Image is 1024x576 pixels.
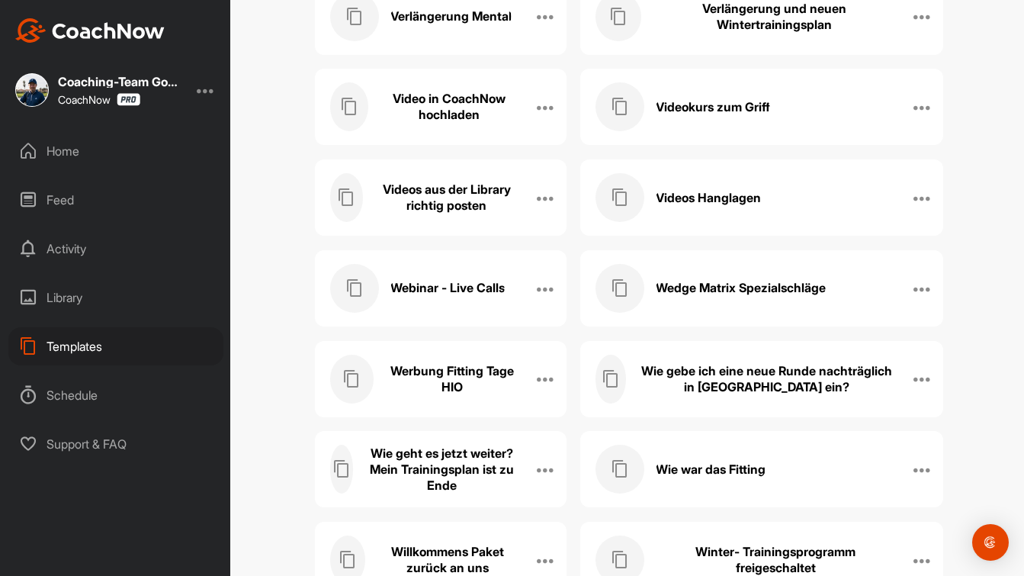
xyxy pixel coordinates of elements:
[390,8,512,24] h3: Verlängerung Mental
[637,363,897,395] h3: Wie gebe ich eine neue Runde nachträglich in [GEOGRAPHIC_DATA] ein?
[58,76,180,88] div: Coaching-Team Golfakademie
[656,99,770,115] h3: Videokurs zum Griff
[656,544,897,576] h3: Winter- Trainingsprogramm freigeschaltet
[656,462,766,478] h3: Wie war das Fitting
[8,278,223,317] div: Library
[656,190,761,206] h3: Videos Hanglagen
[8,181,223,219] div: Feed
[972,524,1009,561] div: Open Intercom Messenger
[8,230,223,268] div: Activity
[656,280,826,296] h3: Wedge Matrix Spezialschläge
[385,363,518,395] h3: Werbung Fitting Tage HIO
[8,376,223,414] div: Schedule
[8,425,223,463] div: Support & FAQ
[653,1,897,33] h3: Verlängerung und neuen Wintertrainingsplan
[117,93,140,106] img: CoachNow Pro
[8,132,223,170] div: Home
[380,91,519,123] h3: Video in CoachNow hochladen
[364,446,518,494] h3: Wie geht es jetzt weiter? Mein Trainingsplan ist zu Ende
[15,73,49,107] img: square_76f96ec4196c1962453f0fa417d3756b.jpg
[377,544,519,576] h3: Willkommens Paket zurück an uns
[58,93,140,106] div: CoachNow
[390,280,505,296] h3: Webinar - Live Calls
[374,182,518,214] h3: Videos aus der Library richtig posten
[8,327,223,365] div: Templates
[15,18,165,43] img: CoachNow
